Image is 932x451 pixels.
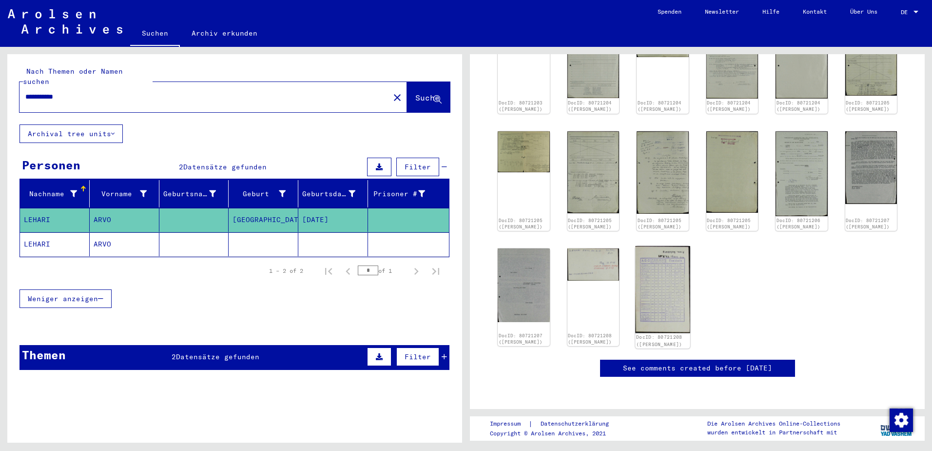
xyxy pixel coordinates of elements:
img: 001.jpg [845,131,897,204]
img: 001.jpg [845,14,897,95]
a: DocID: 80721205 ([PERSON_NAME]) [499,218,543,230]
mat-label: Nach Themen oder Namen suchen [23,67,123,86]
img: yv_logo.png [878,416,915,440]
a: Archiv erkunden [180,21,269,45]
span: Suche [415,93,440,102]
mat-header-cell: Vorname [90,180,159,207]
a: DocID: 80721205 ([PERSON_NAME]) [568,218,612,230]
button: Previous page [338,261,358,281]
span: DE [901,9,912,16]
button: Last page [426,261,446,281]
a: DocID: 80721205 ([PERSON_NAME]) [707,218,751,230]
a: DocID: 80721206 ([PERSON_NAME]) [777,218,820,230]
img: 001.jpg [776,131,828,217]
a: DocID: 80721208 ([PERSON_NAME]) [636,334,682,347]
a: DocID: 80721204 ([PERSON_NAME]) [638,100,681,112]
mat-cell: ARVO [90,232,159,256]
div: Zustimmung ändern [889,408,913,431]
a: DocID: 80721207 ([PERSON_NAME]) [499,333,543,345]
button: Clear [388,87,407,107]
a: DocID: 80721205 ([PERSON_NAME]) [846,100,890,112]
mat-cell: [GEOGRAPHIC_DATA] [229,208,298,232]
button: Filter [396,348,439,366]
button: Filter [396,158,439,176]
p: wurden entwickelt in Partnerschaft mit [707,428,840,437]
a: DocID: 80721207 ([PERSON_NAME]) [846,218,890,230]
img: 003.jpg [567,131,620,213]
a: DocID: 80721204 ([PERSON_NAME]) [707,100,751,112]
div: Prisoner # [372,186,437,202]
p: Die Arolsen Archives Online-Collections [707,419,840,428]
button: Suche [407,82,450,112]
div: Geburtsdatum [302,189,355,199]
img: 003.jpg [706,14,758,99]
button: Archival tree units [19,124,123,143]
mat-header-cell: Geburtsdatum [298,180,368,207]
mat-header-cell: Geburt‏ [229,180,298,207]
div: Geburtsname [163,186,229,202]
mat-cell: [DATE] [298,208,368,232]
mat-icon: close [391,92,403,103]
div: Geburtsdatum [302,186,368,202]
img: Arolsen_neg.svg [8,9,122,34]
mat-cell: LEHARI [20,208,90,232]
p: Copyright © Arolsen Archives, 2021 [490,429,621,438]
button: First page [319,261,338,281]
span: 2 [172,352,176,361]
a: Impressum [490,419,528,429]
div: Geburtsname [163,189,216,199]
img: 001.jpg [567,14,620,98]
a: DocID: 80721204 ([PERSON_NAME]) [777,100,820,112]
img: 002.jpg [498,131,550,173]
a: DocID: 80721204 ([PERSON_NAME]) [568,100,612,112]
mat-cell: LEHARI [20,232,90,256]
span: Datensätze gefunden [176,352,259,361]
a: Datenschutzerklärung [533,419,621,429]
img: 005.jpg [706,131,758,213]
img: Zustimmung ändern [890,409,913,432]
button: Weniger anzeigen [19,289,112,308]
img: 002.jpg [635,246,690,333]
img: 001.jpg [567,248,620,281]
div: Themen [22,346,66,364]
mat-header-cell: Prisoner # [368,180,449,207]
div: of 1 [358,266,407,275]
span: Datensätze gefunden [183,163,267,171]
a: See comments created before [DATE] [623,363,772,373]
a: DocID: 80721203 ([PERSON_NAME]) [499,100,543,112]
mat-header-cell: Geburtsname [159,180,229,207]
div: 1 – 2 of 2 [269,266,303,275]
div: Geburt‏ [233,189,286,199]
div: Prisoner # [372,189,425,199]
a: Suchen [130,21,180,47]
span: 2 [179,163,183,171]
mat-header-cell: Nachname [20,180,90,207]
div: Vorname [94,186,159,202]
mat-cell: ARVO [90,208,159,232]
div: Vorname [94,189,147,199]
img: 004.jpg [637,131,689,214]
button: Next page [407,261,426,281]
a: DocID: 80721208 ([PERSON_NAME]) [568,333,612,345]
div: Nachname [24,186,89,202]
div: Nachname [24,189,77,199]
a: DocID: 80721205 ([PERSON_NAME]) [638,218,681,230]
div: Personen [22,156,80,174]
span: Filter [405,163,431,171]
img: 002.jpg [498,248,550,322]
span: Filter [405,352,431,361]
div: Geburt‏ [233,186,298,202]
div: | [490,419,621,429]
span: Weniger anzeigen [28,294,98,303]
img: 004.jpg [776,14,828,99]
